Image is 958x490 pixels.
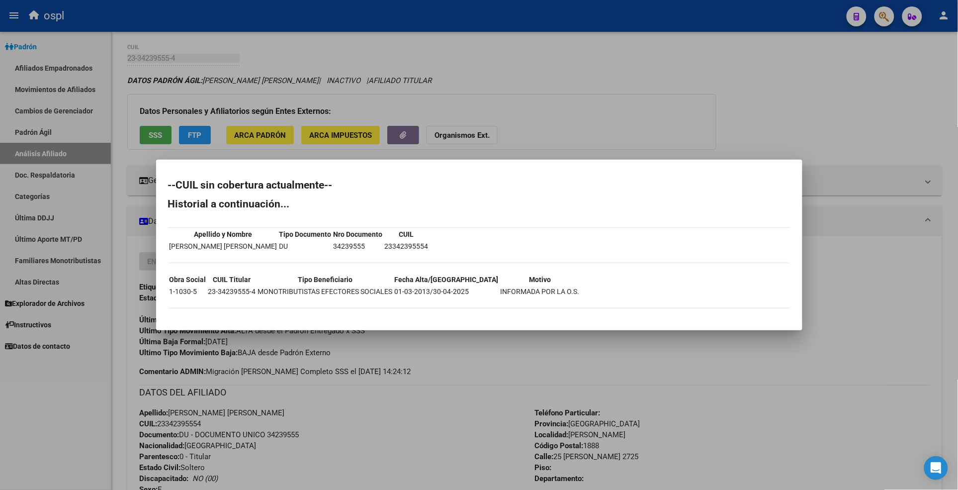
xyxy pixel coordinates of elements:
[500,274,580,285] th: Motivo
[279,229,332,240] th: Tipo Documento
[384,229,429,240] th: CUIL
[168,180,790,190] h2: --CUIL sin cobertura actualmente--
[384,241,429,252] td: 23342395554
[208,274,257,285] th: CUIL Titular
[169,229,278,240] th: Apellido y Nombre
[394,286,499,297] td: 01-03-2013/30-04-2025
[168,199,790,209] h2: Historial a continuación...
[169,241,278,252] td: [PERSON_NAME] [PERSON_NAME]
[169,274,207,285] th: Obra Social
[500,286,580,297] td: INFORMADA POR LA O.S.
[924,456,948,480] div: Open Intercom Messenger
[258,286,393,297] td: MONOTRIBUTISTAS EFECTORES SOCIALES
[333,229,383,240] th: Nro Documento
[258,274,393,285] th: Tipo Beneficiario
[333,241,383,252] td: 34239555
[394,274,499,285] th: Fecha Alta/[GEOGRAPHIC_DATA]
[279,241,332,252] td: DU
[208,286,257,297] td: 23-34239555-4
[169,286,207,297] td: 1-1030-5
